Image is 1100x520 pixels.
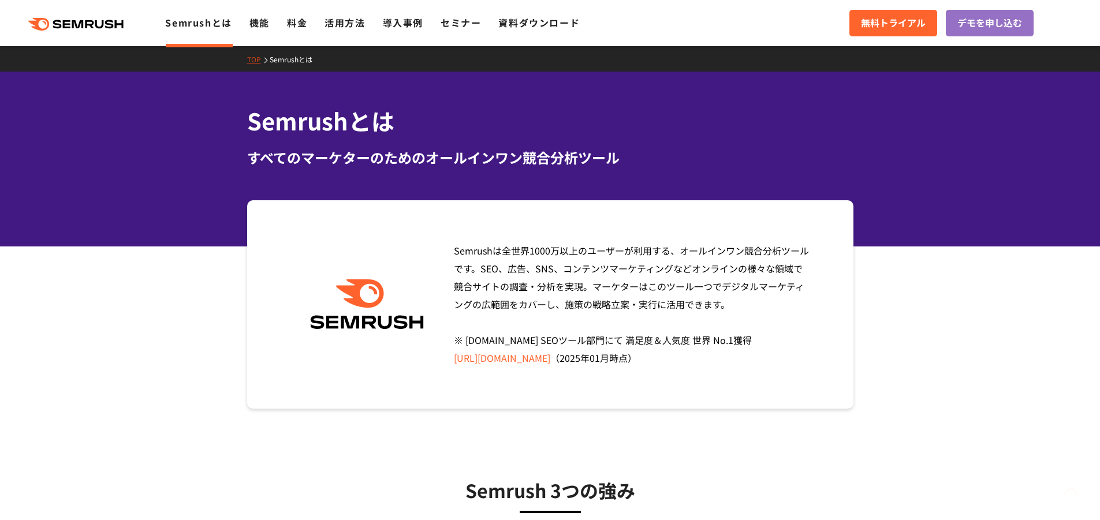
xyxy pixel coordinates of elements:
[325,16,365,29] a: 活用方法
[247,54,270,64] a: TOP
[249,16,270,29] a: 機能
[383,16,423,29] a: 導入事例
[957,16,1022,31] span: デモを申し込む
[441,16,481,29] a: セミナー
[849,10,937,36] a: 無料トライアル
[247,147,853,168] div: すべてのマーケターのためのオールインワン競合分析ツール
[454,351,550,365] a: [URL][DOMAIN_NAME]
[498,16,580,29] a: 資料ダウンロード
[247,104,853,138] h1: Semrushとは
[287,16,307,29] a: 料金
[304,279,430,330] img: Semrush
[270,54,321,64] a: Semrushとは
[454,244,809,365] span: Semrushは全世界1000万以上のユーザーが利用する、オールインワン競合分析ツールです。SEO、広告、SNS、コンテンツマーケティングなどオンラインの様々な領域で競合サイトの調査・分析を実現...
[276,476,825,504] h3: Semrush 3つの強み
[861,16,926,31] span: 無料トライアル
[165,16,232,29] a: Semrushとは
[946,10,1034,36] a: デモを申し込む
